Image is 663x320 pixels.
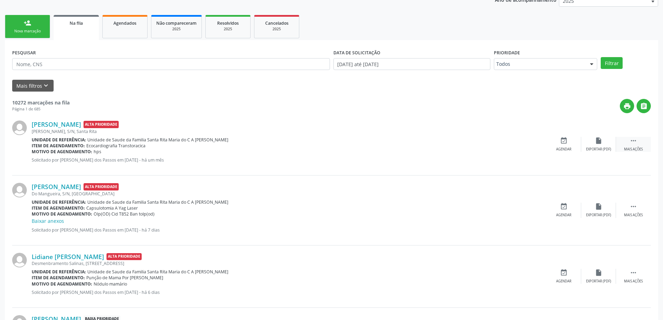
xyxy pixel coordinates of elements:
[87,269,228,275] span: Unidade de Saude da Familia Santa Rita Maria do C A [PERSON_NAME]
[630,269,637,276] i: 
[624,147,643,152] div: Mais ações
[12,58,330,70] input: Nome, CNS
[560,269,568,276] i: event_available
[32,191,546,197] div: Do Mangueira, S/N, [GEOGRAPHIC_DATA]
[586,213,611,218] div: Exportar (PDF)
[624,279,643,284] div: Mais ações
[106,253,142,260] span: Alta Prioridade
[623,102,631,110] i: print
[595,137,602,145] i: insert_drive_file
[12,253,27,267] img: img
[556,279,571,284] div: Agendar
[601,57,623,69] button: Filtrar
[259,26,294,32] div: 2025
[87,137,228,143] span: Unidade de Saude da Familia Santa Rita Maria do C A [PERSON_NAME]
[24,19,31,27] div: person_add
[86,143,145,149] span: Ecocardiografia Transtoracica
[32,128,546,134] div: [PERSON_NAME], S/N, Santa Rita
[32,218,64,224] a: Baixar anexos
[595,269,602,276] i: insert_drive_file
[496,61,583,68] span: Todos
[70,20,83,26] span: Na fila
[620,99,634,113] button: print
[94,281,127,287] span: Nódulo mamário
[32,157,546,163] p: Solicitado por [PERSON_NAME] dos Passos em [DATE] - há um mês
[265,20,289,26] span: Cancelados
[87,199,228,205] span: Unidade de Saude da Familia Santa Rita Maria do C A [PERSON_NAME]
[94,211,155,217] span: Olp(OD) Cid T852 Ban tolp(od)
[630,203,637,210] i: 
[32,199,86,205] b: Unidade de referência:
[32,253,104,260] a: Lidiane [PERSON_NAME]
[84,183,119,190] span: Alta Prioridade
[12,183,27,197] img: img
[595,203,602,210] i: insert_drive_file
[494,47,520,58] label: Prioridade
[211,26,245,32] div: 2025
[32,183,81,190] a: [PERSON_NAME]
[32,260,546,266] div: Desmenbramento Salinas, [STREET_ADDRESS]
[42,82,50,89] i: keyboard_arrow_down
[32,289,546,295] p: Solicitado por [PERSON_NAME] dos Passos em [DATE] - há 6 dias
[12,80,54,92] button: Mais filtroskeyboard_arrow_down
[32,120,81,128] a: [PERSON_NAME]
[32,137,86,143] b: Unidade de referência:
[586,147,611,152] div: Exportar (PDF)
[113,20,136,26] span: Agendados
[32,281,92,287] b: Motivo de agendamento:
[10,29,45,34] div: Nova marcação
[630,137,637,145] i: 
[12,120,27,135] img: img
[86,275,163,281] span: Punção de Mama Por [PERSON_NAME]
[12,99,70,106] strong: 10272 marcações na fila
[12,47,36,58] label: PESQUISAR
[32,205,85,211] b: Item de agendamento:
[32,227,546,233] p: Solicitado por [PERSON_NAME] dos Passos em [DATE] - há 7 dias
[333,58,490,70] input: Selecione um intervalo
[32,149,92,155] b: Motivo de agendamento:
[32,143,85,149] b: Item de agendamento:
[86,205,138,211] span: Capsulotomia A Yag Laser
[156,20,197,26] span: Não compareceram
[637,99,651,113] button: 
[586,279,611,284] div: Exportar (PDF)
[156,26,197,32] div: 2025
[12,106,70,112] div: Página 1 de 685
[217,20,239,26] span: Resolvidos
[624,213,643,218] div: Mais ações
[560,137,568,145] i: event_available
[32,275,85,281] b: Item de agendamento:
[32,269,86,275] b: Unidade de referência:
[84,121,119,128] span: Alta Prioridade
[94,149,101,155] span: hps
[640,102,648,110] i: 
[560,203,568,210] i: event_available
[556,147,571,152] div: Agendar
[333,47,380,58] label: DATA DE SOLICITAÇÃO
[556,213,571,218] div: Agendar
[32,211,92,217] b: Motivo de agendamento:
